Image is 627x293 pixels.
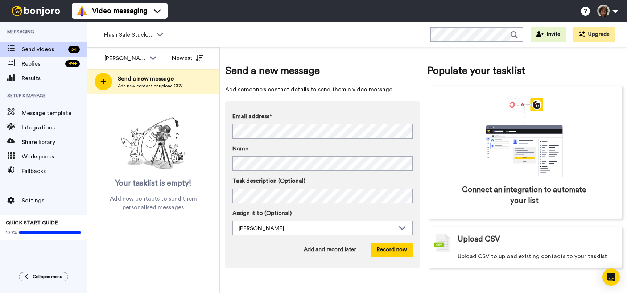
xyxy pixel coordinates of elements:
span: Integrations [22,123,87,132]
button: Invite [531,27,566,42]
span: Name [232,144,248,153]
span: Connect an integration to automate your list [458,185,591,206]
span: 100% [6,230,17,235]
span: Share library [22,138,87,146]
span: Flash Sale Stuck Members [104,30,153,39]
img: csv-grey.png [434,234,450,252]
span: Add someone's contact details to send them a video message [225,85,420,94]
span: Results [22,74,87,83]
img: bj-logo-header-white.svg [9,6,63,16]
span: Video messaging [92,6,147,16]
span: Send a new message [118,74,183,83]
span: Workspaces [22,152,87,161]
span: Send a new message [225,63,420,78]
div: 99 + [65,60,80,67]
div: [PERSON_NAME] [239,224,395,233]
button: Collapse menu [19,272,68,281]
div: animation [470,98,579,177]
img: ready-set-action.png [117,115,190,173]
div: Open Intercom Messenger [602,268,620,286]
span: QUICK START GUIDE [6,220,58,226]
span: Add new contacts to send them personalised messages [98,194,209,212]
span: Send videos [22,45,65,54]
span: Replies [22,59,62,68]
span: Add new contact or upload CSV [118,83,183,89]
span: Upload CSV [458,234,500,245]
span: Settings [22,196,87,205]
button: Upgrade [573,27,615,42]
button: Add and record later [298,243,362,257]
div: [PERSON_NAME] [104,54,146,63]
img: vm-color.svg [76,5,88,17]
div: 34 [68,46,80,53]
span: Fallbacks [22,167,87,176]
button: Newest [166,51,208,65]
label: Assign it to (Optional) [232,209,413,218]
button: Record now [371,243,413,257]
span: Populate your tasklist [427,63,622,78]
span: Collapse menu [33,274,62,280]
span: Upload CSV to upload existing contacts to your tasklist [458,252,607,261]
label: Task description (Optional) [232,177,413,185]
span: Your tasklist is empty! [115,178,191,189]
label: Email address* [232,112,413,121]
span: Message template [22,109,87,117]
